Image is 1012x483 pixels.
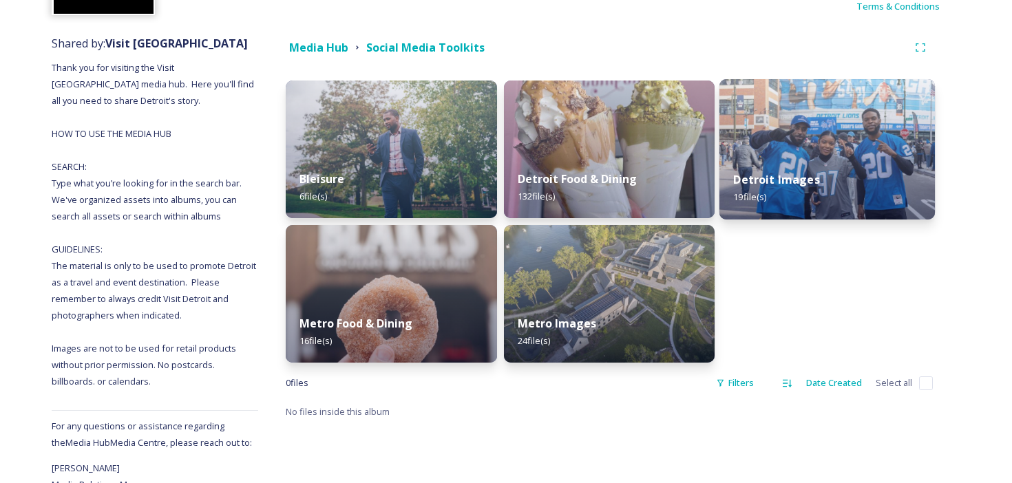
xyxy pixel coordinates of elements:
strong: Detroit Food & Dining [518,171,637,186]
span: For any questions or assistance regarding the Media Hub Media Centre, please reach out to: [52,420,252,449]
span: Thank you for visiting the Visit [GEOGRAPHIC_DATA] media hub. Here you'll find all you need to sh... [52,61,258,387]
img: 2430-P.tif [504,225,715,363]
strong: Social Media Toolkits [366,40,485,55]
img: 73e46280-6d50-4edc-8263-055a9ebbeb8f.jpg [719,79,935,219]
img: 031164fd2a55e1c249c1161171c5da86bff40a00430b06b26e0f4cd0b876e4d8.jpg [286,225,497,363]
span: 16 file(s) [299,334,332,347]
img: RIVERWALK%2520CONTENT%2520EDIT-5-PhotoCredit-Justin_Milhouse-UsageExpires_Oct-2024.jpg [286,80,497,218]
img: fdaaade4c937b7b55c0445bb8435fb2b85cb4e9bbe2420400f8c2f1edad5eb89.jpg [504,80,715,218]
span: 132 file(s) [518,190,555,202]
strong: Visit [GEOGRAPHIC_DATA] [105,36,248,51]
span: Shared by: [52,36,248,51]
div: Date Created [799,369,869,396]
strong: Metro Food & Dining [299,316,412,331]
span: 19 file(s) [734,191,767,203]
span: 24 file(s) [518,334,550,347]
span: No files inside this album [286,405,390,418]
span: 6 file(s) [299,190,327,202]
strong: Bleisure [299,171,344,186]
div: Filters [709,369,761,396]
span: Select all [876,376,912,389]
strong: Metro Images [518,316,596,331]
strong: Detroit Images [734,172,820,187]
span: 0 file s [286,376,308,389]
strong: Media Hub [289,40,348,55]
